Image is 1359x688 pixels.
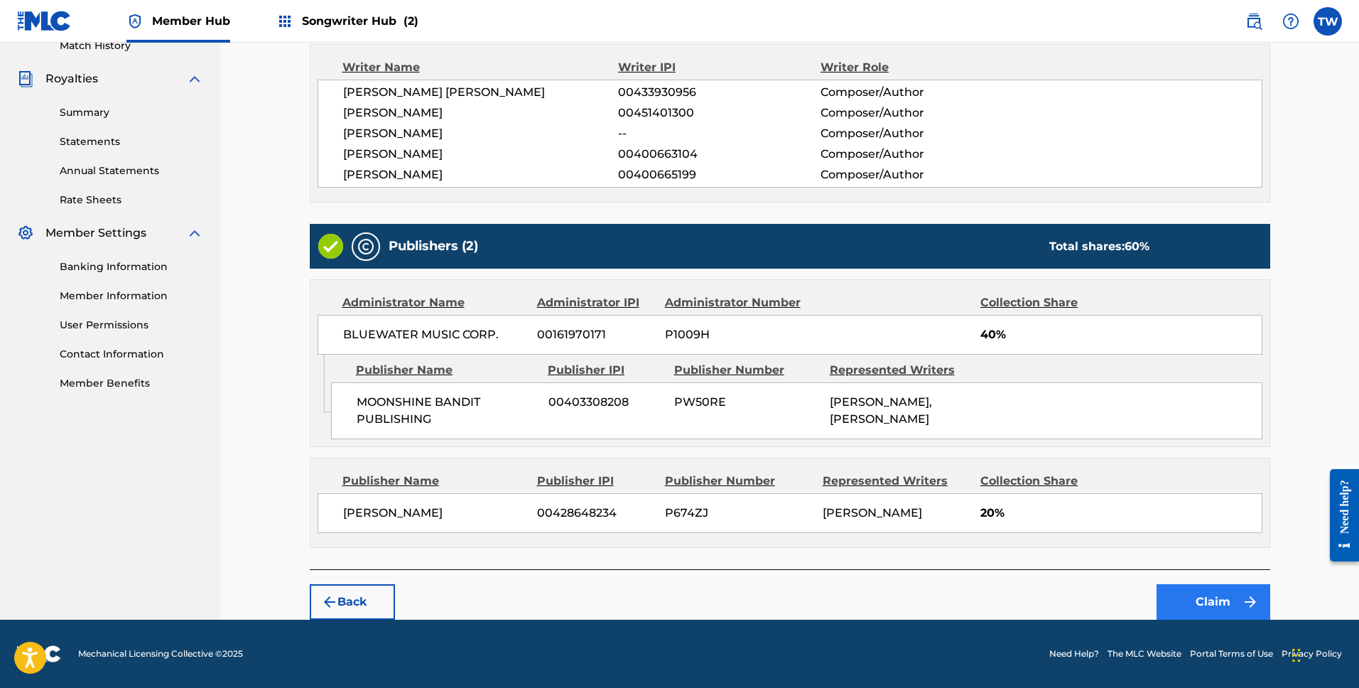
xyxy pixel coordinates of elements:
[821,104,1005,122] span: Composer/Author
[357,394,538,428] span: MOONSHINE BANDIT PUBLISHING
[618,59,821,76] div: Writer IPI
[1319,458,1359,573] iframe: Resource Center
[618,84,820,101] span: 00433930956
[302,13,418,29] span: Songwriter Hub
[356,362,537,379] div: Publisher Name
[548,394,664,411] span: 00403308208
[60,134,203,149] a: Statements
[1108,647,1181,660] a: The MLC Website
[830,362,975,379] div: Represented Writers
[665,505,812,522] span: P674ZJ
[821,146,1005,163] span: Composer/Author
[321,593,338,611] img: 7ee5dd4eb1f8a8e3ef2f.svg
[152,13,230,29] span: Member Hub
[343,505,527,522] span: [PERSON_NAME]
[1157,584,1270,620] button: Claim
[342,473,526,490] div: Publisher Name
[60,318,203,333] a: User Permissions
[186,225,203,242] img: expand
[537,294,654,311] div: Administrator IPI
[389,238,478,254] h5: Publishers (2)
[60,163,203,178] a: Annual Statements
[45,225,146,242] span: Member Settings
[318,234,343,259] img: Valid
[404,14,418,28] span: (2)
[1277,7,1305,36] div: Help
[78,647,243,660] span: Mechanical Licensing Collective © 2025
[980,326,1262,343] span: 40%
[343,84,619,101] span: [PERSON_NAME] [PERSON_NAME]
[537,326,654,343] span: 00161970171
[17,70,34,87] img: Royalties
[665,294,812,311] div: Administrator Number
[665,473,812,490] div: Publisher Number
[821,84,1005,101] span: Composer/Author
[1288,620,1359,688] iframe: Chat Widget
[1242,593,1259,611] img: f7272a7cc735f4ea7f67.svg
[1245,13,1262,30] img: search
[342,59,619,76] div: Writer Name
[1314,7,1342,36] div: User Menu
[343,125,619,142] span: [PERSON_NAME]
[357,238,374,255] img: Publishers
[823,506,922,520] span: [PERSON_NAME]
[343,146,619,163] span: [PERSON_NAME]
[821,125,1005,142] span: Composer/Author
[342,294,526,311] div: Administrator Name
[1125,240,1149,253] span: 60 %
[60,289,203,303] a: Member Information
[618,104,820,122] span: 00451401300
[60,38,203,53] a: Match History
[1282,13,1299,30] img: help
[60,347,203,362] a: Contact Information
[126,13,144,30] img: Top Rightsholder
[823,473,970,490] div: Represented Writers
[665,326,812,343] span: P1009H
[830,395,932,426] span: [PERSON_NAME], [PERSON_NAME]
[1049,647,1099,660] a: Need Help?
[60,376,203,391] a: Member Benefits
[343,166,619,183] span: [PERSON_NAME]
[1240,7,1268,36] a: Public Search
[17,645,61,662] img: logo
[60,259,203,274] a: Banking Information
[343,326,527,343] span: BLUEWATER MUSIC CORP.
[618,125,820,142] span: --
[980,473,1118,490] div: Collection Share
[1190,647,1273,660] a: Portal Terms of Use
[821,59,1005,76] div: Writer Role
[821,166,1005,183] span: Composer/Author
[276,13,293,30] img: Top Rightsholders
[980,505,1262,522] span: 20%
[343,104,619,122] span: [PERSON_NAME]
[618,146,820,163] span: 00400663104
[1282,647,1342,660] a: Privacy Policy
[1049,238,1149,255] div: Total shares:
[60,193,203,208] a: Rate Sheets
[674,362,819,379] div: Publisher Number
[548,362,664,379] div: Publisher IPI
[537,505,654,522] span: 00428648234
[537,473,654,490] div: Publisher IPI
[17,11,72,31] img: MLC Logo
[186,70,203,87] img: expand
[310,584,395,620] button: Back
[618,166,820,183] span: 00400665199
[1292,634,1301,677] div: Drag
[674,394,819,411] span: PW50RE
[17,225,34,242] img: Member Settings
[60,105,203,120] a: Summary
[980,294,1118,311] div: Collection Share
[45,70,98,87] span: Royalties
